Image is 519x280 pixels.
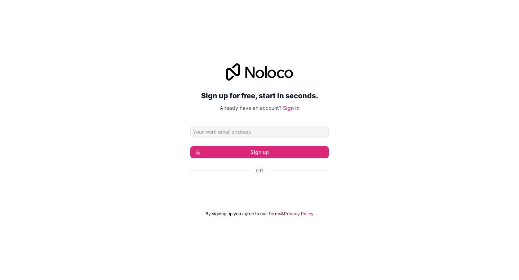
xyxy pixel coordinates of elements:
[190,89,329,102] h2: Sign up for free, start in seconds.
[205,211,267,217] span: By signing up you agree to our
[190,146,329,158] button: Sign up
[281,211,284,217] span: &
[283,105,300,111] a: Sign in
[220,105,281,111] span: Already have an account?
[256,167,263,174] span: Or
[284,211,314,217] a: Privacy Policy
[190,126,329,137] input: Email address
[268,211,281,217] a: Terms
